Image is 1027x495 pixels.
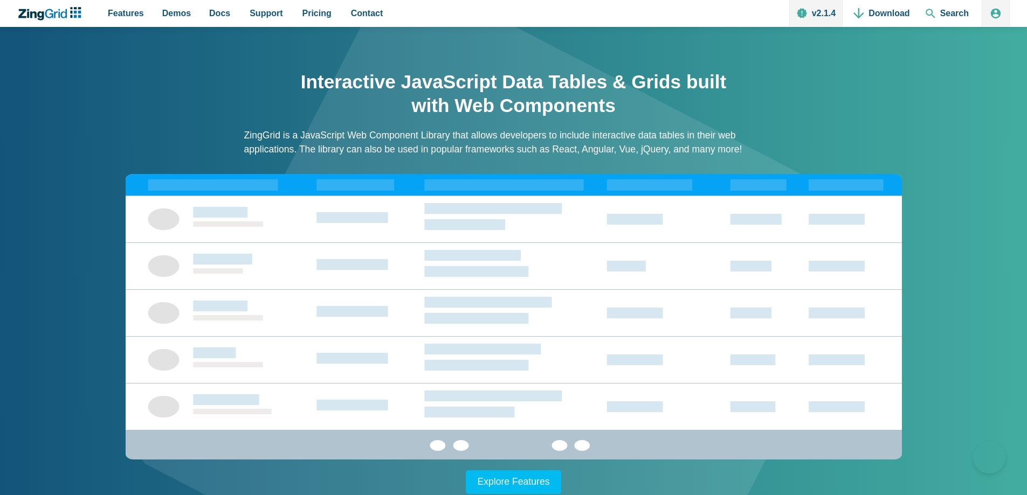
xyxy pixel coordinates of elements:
[162,6,191,20] span: Demos
[244,128,783,157] p: ZingGrid is a JavaScript Web Component Library that allows developers to include interactive data...
[973,441,1005,473] iframe: Toggle Customer Support
[351,6,383,20] span: Contact
[250,6,282,20] span: Support
[17,7,87,20] a: ZingChart Logo. Click to return to the homepage
[298,70,729,117] h1: Interactive JavaScript Data Tables & Grids built with Web Components
[466,470,562,494] a: Explore Features
[108,6,144,20] span: Features
[209,6,230,20] span: Docs
[302,6,332,20] span: Pricing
